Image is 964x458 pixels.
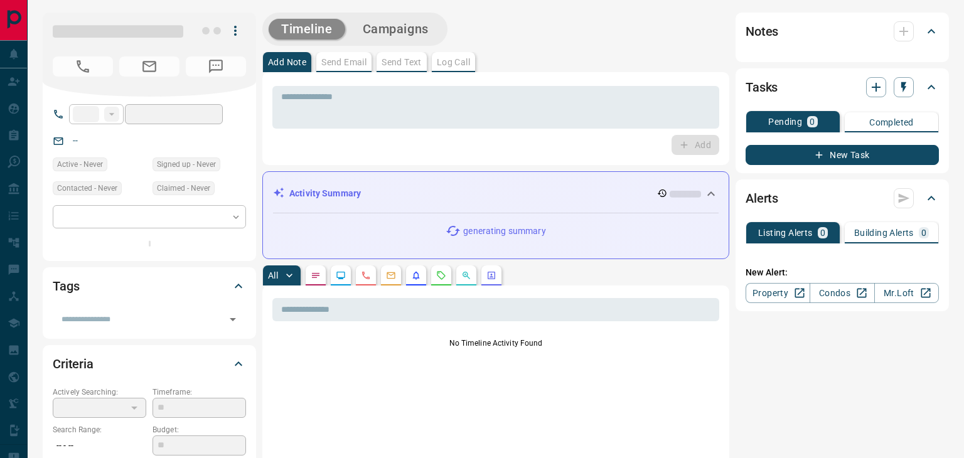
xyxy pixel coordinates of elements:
p: Actively Searching: [53,386,146,398]
svg: Notes [311,270,321,280]
p: -- - -- [53,435,146,456]
span: No Email [119,56,179,77]
button: New Task [746,145,939,165]
h2: Alerts [746,188,778,208]
p: Completed [869,118,914,127]
span: Signed up - Never [157,158,216,171]
p: 0 [921,228,926,237]
p: Building Alerts [854,228,914,237]
svg: Opportunities [461,270,471,280]
p: 0 [810,117,815,126]
p: Add Note [268,58,306,67]
svg: Requests [436,270,446,280]
p: Search Range: [53,424,146,435]
svg: Listing Alerts [411,270,421,280]
svg: Lead Browsing Activity [336,270,346,280]
div: Alerts [746,183,939,213]
h2: Notes [746,21,778,41]
p: Budget: [153,424,246,435]
div: Notes [746,16,939,46]
div: Criteria [53,349,246,379]
p: Listing Alerts [758,228,813,237]
h2: Tags [53,276,79,296]
button: Timeline [269,19,345,40]
a: Property [746,283,810,303]
p: New Alert: [746,266,939,279]
span: Active - Never [57,158,103,171]
button: Open [224,311,242,328]
a: -- [73,136,78,146]
p: 0 [820,228,825,237]
div: Activity Summary [273,182,719,205]
p: generating summary [463,225,545,238]
a: Mr.Loft [874,283,939,303]
p: Pending [768,117,802,126]
span: Contacted - Never [57,182,117,194]
svg: Emails [386,270,396,280]
h2: Tasks [746,77,778,97]
p: Activity Summary [289,187,361,200]
span: No Number [186,56,246,77]
svg: Agent Actions [486,270,496,280]
svg: Calls [361,270,371,280]
p: No Timeline Activity Found [272,338,719,349]
span: No Number [53,56,113,77]
a: Condos [810,283,874,303]
div: Tasks [746,72,939,102]
div: Tags [53,271,246,301]
h2: Criteria [53,354,94,374]
button: Campaigns [350,19,441,40]
span: Claimed - Never [157,182,210,194]
p: Timeframe: [153,386,246,398]
p: All [268,271,278,280]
